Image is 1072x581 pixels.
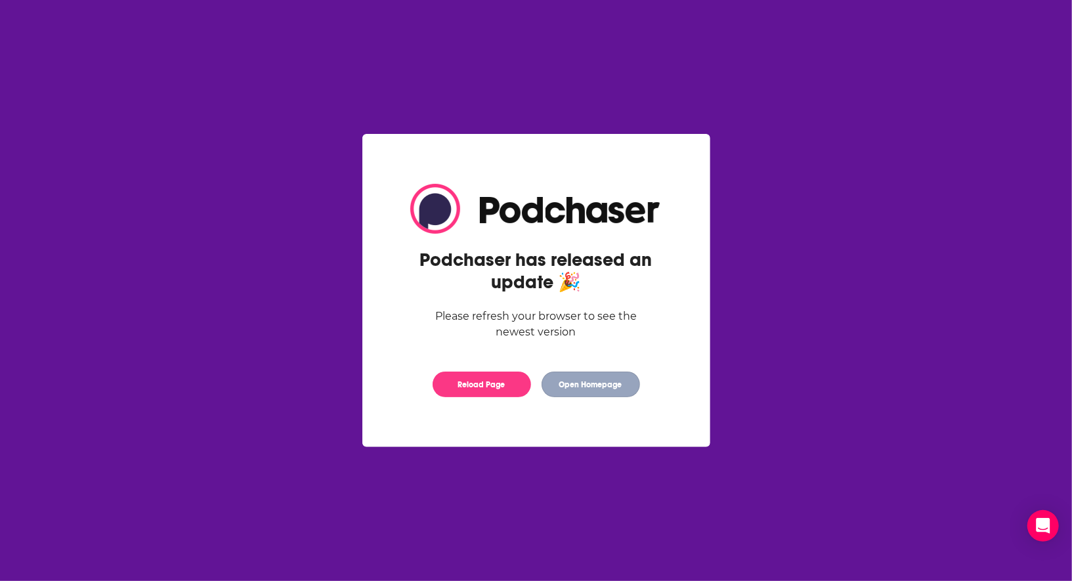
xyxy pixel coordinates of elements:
button: Open Homepage [542,372,640,397]
div: Open Intercom Messenger [1027,510,1059,542]
button: Reload Page [433,372,531,397]
h2: Podchaser has released an update 🎉 [410,249,662,293]
div: Please refresh your browser to see the newest version [410,309,662,340]
img: Logo [410,184,662,234]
